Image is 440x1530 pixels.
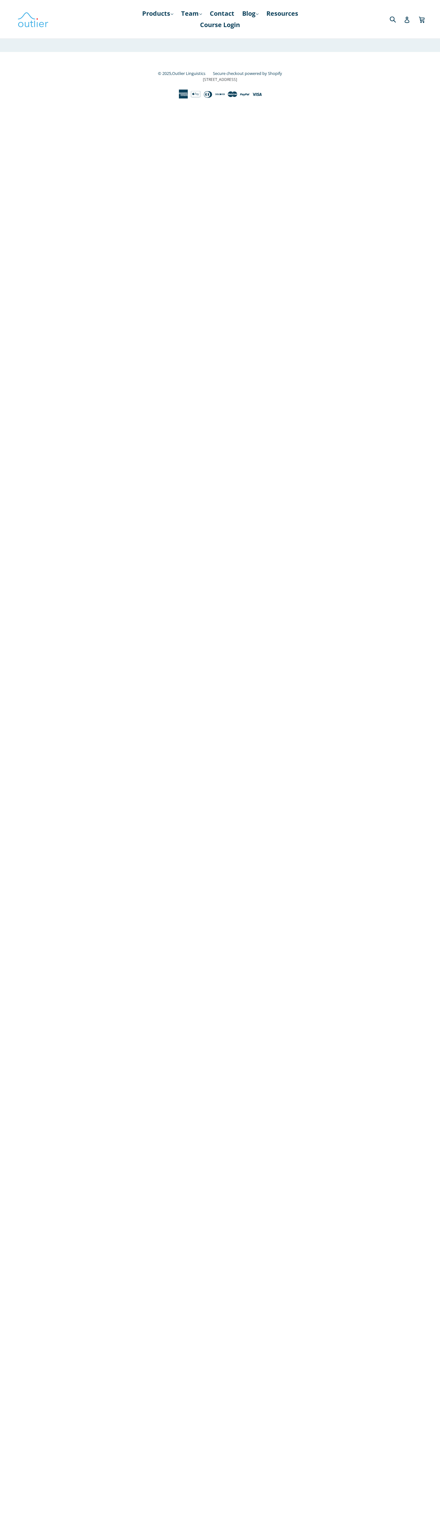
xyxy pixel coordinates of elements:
a: Course Login [197,19,243,31]
p: [STREET_ADDRESS] [49,77,392,82]
input: Search [388,13,405,25]
a: Products [139,8,176,19]
a: Secure checkout powered by Shopify [213,71,282,76]
a: Contact [207,8,237,19]
img: Outlier Linguistics [17,10,49,28]
a: Outlier Linguistics [172,71,205,76]
a: Blog [239,8,262,19]
small: © 2025, [158,71,212,76]
a: Resources [263,8,301,19]
a: Team [178,8,205,19]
